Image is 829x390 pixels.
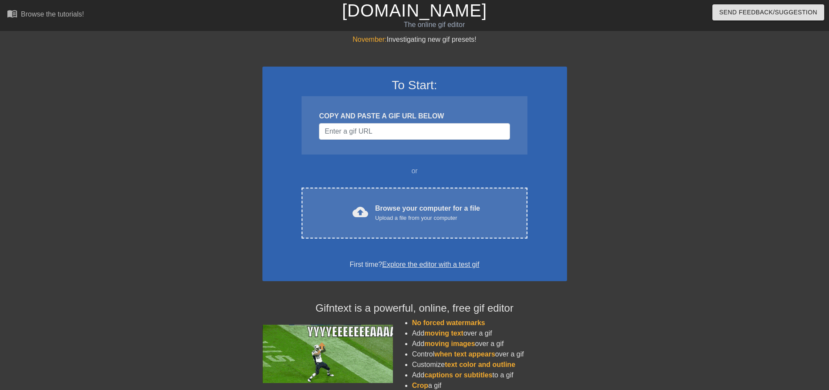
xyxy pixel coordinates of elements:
span: menu_book [7,8,17,19]
span: captions or subtitles [424,371,492,379]
div: Browse your computer for a file [375,203,480,222]
h3: To Start: [274,78,556,93]
h4: Gifntext is a powerful, online, free gif editor [262,302,567,315]
span: No forced watermarks [412,319,485,326]
div: Upload a file from your computer [375,214,480,222]
span: November: [352,36,386,43]
span: Crop [412,382,428,389]
div: First time? [274,259,556,270]
li: Add over a gif [412,328,567,339]
a: Explore the editor with a test gif [382,261,479,268]
div: The online gif editor [281,20,588,30]
button: Send Feedback/Suggestion [712,4,824,20]
span: when text appears [434,350,495,358]
a: Browse the tutorials! [7,8,84,22]
div: COPY AND PASTE A GIF URL BELOW [319,111,510,121]
div: Investigating new gif presets! [262,34,567,45]
span: text color and outline [445,361,515,368]
li: Add to a gif [412,370,567,380]
span: moving text [424,329,463,337]
div: Browse the tutorials! [21,10,84,18]
div: or [285,166,544,176]
span: cloud_upload [352,204,368,220]
li: Add over a gif [412,339,567,349]
img: football_small.gif [262,325,393,383]
span: moving images [424,340,475,347]
a: [DOMAIN_NAME] [342,1,487,20]
li: Control over a gif [412,349,567,360]
li: Customize [412,360,567,370]
input: Username [319,123,510,140]
span: Send Feedback/Suggestion [719,7,817,18]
